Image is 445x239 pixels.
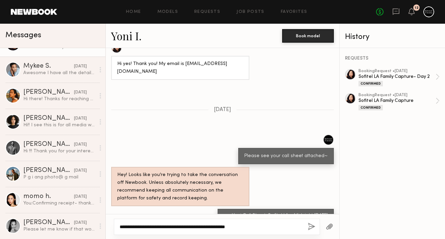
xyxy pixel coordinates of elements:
div: Hi yes! Thank you! My email is [EMAIL_ADDRESS][DOMAIN_NAME] [117,60,243,76]
div: [DATE] [74,168,87,174]
div: [DATE] [74,220,87,226]
div: [DATE] [74,89,87,96]
div: You: Confirming receipt- thank you so much! x [23,200,95,207]
div: Hi!! I see this is for all media worldwide in perpetuity. Is this the intended usage for this adv... [23,122,95,128]
div: booking Request • [DATE] [359,93,436,97]
div: [PERSON_NAME] [23,115,74,122]
div: momo h. [23,193,74,200]
div: Confirmed [359,105,383,110]
div: Hey! Looks like you’re trying to take the conversation off Newbook. Unless absolutely necessary, ... [117,171,243,202]
span: [DATE] [214,107,231,113]
span: Messages [5,31,41,39]
div: [DATE] [74,63,87,70]
a: Yoni I. [111,28,142,43]
div: [PERSON_NAME] [23,219,74,226]
div: Confirmed [359,81,383,86]
a: Book model [282,32,334,38]
a: Favorites [281,10,307,14]
div: Sofitel LA Family Capture [359,97,436,104]
a: bookingRequest •[DATE]Sofitel LA Family Capture- Day 2Confirmed [359,69,440,86]
div: Awesome I have all the details thanks [23,70,95,76]
a: Models [157,10,178,14]
div: [PERSON_NAME] [23,141,74,148]
a: bookingRequest •[DATE]Sofitel LA Family CaptureConfirmed [359,93,440,110]
div: [DATE] [74,194,87,200]
div: Hi there! Thanks for reaching out, I could possibly make [DATE] work, but [DATE] is actually bett... [23,96,95,102]
div: Yoni Call Sheet-Sofitel LA x Midnight [DATE] [232,213,330,218]
a: Job Posts [237,10,265,14]
div: REQUESTS [345,56,440,61]
div: P g i ang photo@ g mail [23,174,95,180]
a: Requests [194,10,220,14]
div: Please let me know if that worked! My computer is being weird with files [DATE] haha [23,226,95,233]
div: 12 [415,6,419,10]
div: [DATE] [74,115,87,122]
div: Mykee S. [23,63,74,70]
div: [DATE] [74,142,87,148]
div: booking Request • [DATE] [359,69,436,73]
div: History [345,33,440,41]
div: [PERSON_NAME] [23,89,74,96]
div: Please see your call sheet attached~ [244,152,328,160]
a: Yoni Call Sheet-Sofitel LA x Midnight [DATE].pdf152.16 KBClick to download [224,213,330,222]
div: [PERSON_NAME] [23,167,74,174]
div: Sofitel LA Family Capture- Day 2 [359,73,436,80]
a: Home [126,10,141,14]
button: Book model [282,29,334,43]
div: Hi !!! Thank you for your interest! I am currently booked out until the end of October, I’ve reac... [23,148,95,154]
